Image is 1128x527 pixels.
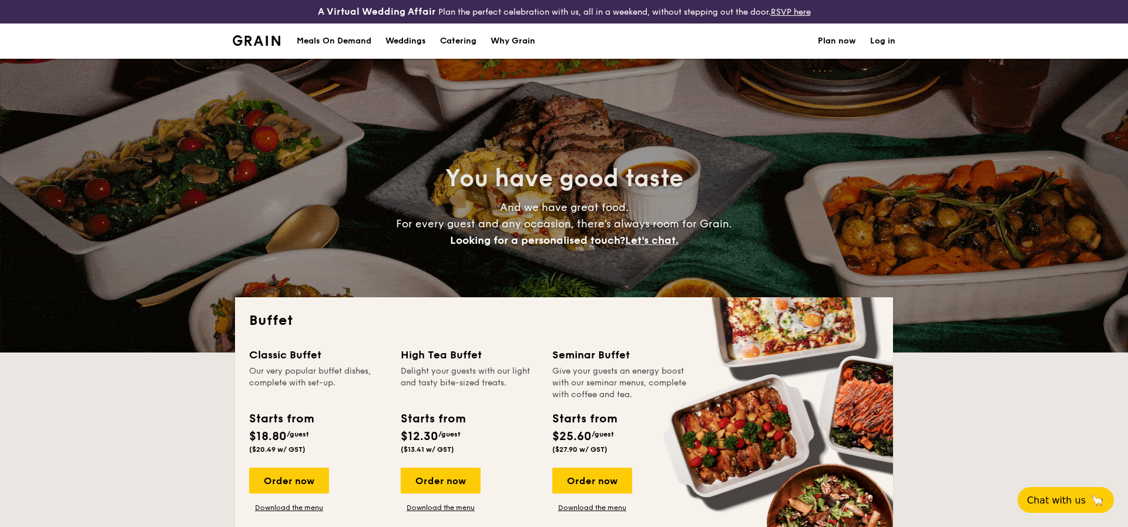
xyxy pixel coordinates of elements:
[226,5,902,19] div: Plan the perfect celebration with us, all in a weekend, without stepping out the door.
[401,503,481,512] a: Download the menu
[625,234,679,247] span: Let's chat.
[450,234,625,247] span: Looking for a personalised touch?
[592,430,614,438] span: /guest
[297,24,371,59] div: Meals On Demand
[1027,495,1086,506] span: Chat with us
[249,311,879,330] h2: Buffet
[552,468,632,494] div: Order now
[1018,487,1114,513] button: Chat with us🦙
[378,24,433,59] a: Weddings
[552,503,632,512] a: Download the menu
[771,7,811,17] a: RSVP here
[1090,494,1104,507] span: 🦙
[552,410,616,428] div: Starts from
[287,430,309,438] span: /guest
[396,201,732,247] span: And we have great food. For every guest and any occasion, there’s always room for Grain.
[552,445,607,454] span: ($27.90 w/ GST)
[438,430,461,438] span: /guest
[401,365,538,401] div: Delight your guests with our light and tasty bite-sized treats.
[445,165,683,193] span: You have good taste
[249,429,287,444] span: $18.80
[249,347,387,363] div: Classic Buffet
[818,24,856,59] a: Plan now
[249,365,387,401] div: Our very popular buffet dishes, complete with set-up.
[401,445,454,454] span: ($13.41 w/ GST)
[870,24,895,59] a: Log in
[491,24,535,59] div: Why Grain
[552,365,690,401] div: Give your guests an energy boost with our seminar menus, complete with coffee and tea.
[484,24,542,59] a: Why Grain
[249,503,329,512] a: Download the menu
[433,24,484,59] a: Catering
[249,410,313,428] div: Starts from
[233,35,280,46] img: Grain
[318,5,436,19] h4: A Virtual Wedding Affair
[401,429,438,444] span: $12.30
[233,35,280,46] a: Logotype
[249,468,329,494] div: Order now
[385,24,426,59] div: Weddings
[290,24,378,59] a: Meals On Demand
[552,347,690,363] div: Seminar Buffet
[552,429,592,444] span: $25.60
[440,24,476,59] h1: Catering
[401,468,481,494] div: Order now
[249,445,305,454] span: ($20.49 w/ GST)
[401,347,538,363] div: High Tea Buffet
[401,410,465,428] div: Starts from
